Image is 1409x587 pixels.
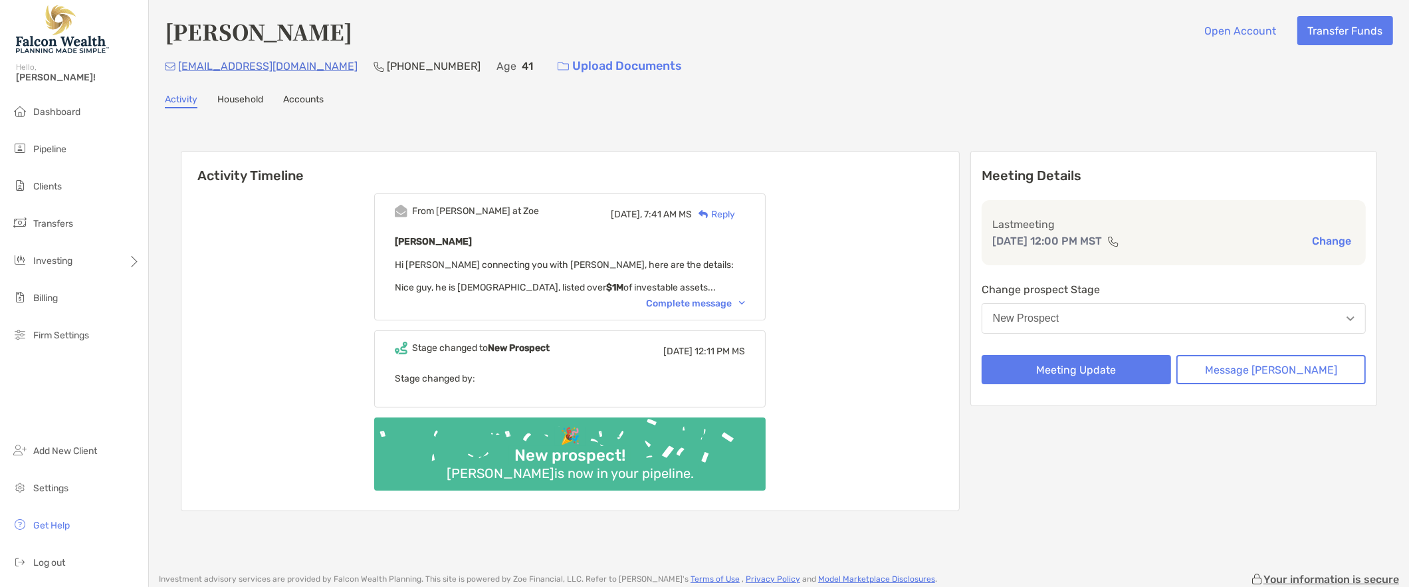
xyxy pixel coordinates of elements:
[12,215,28,231] img: transfers icon
[33,106,80,118] span: Dashboard
[395,259,734,293] span: Hi [PERSON_NAME] connecting you with [PERSON_NAME], here are the details: Nice guy, he is [DEMOGR...
[1347,316,1355,321] img: Open dropdown arrow
[695,346,745,357] span: 12:11 PM MS
[12,517,28,532] img: get-help icon
[746,574,800,584] a: Privacy Policy
[395,370,745,387] p: Stage changed by:
[33,144,66,155] span: Pipeline
[12,442,28,458] img: add_new_client icon
[12,140,28,156] img: pipeline icon
[509,446,631,465] div: New prospect!
[33,181,62,192] span: Clients
[699,210,708,219] img: Reply icon
[159,574,937,584] p: Investment advisory services are provided by Falcon Wealth Planning . This site is powered by Zoe...
[165,16,352,47] h4: [PERSON_NAME]
[982,303,1366,334] button: New Prospect
[992,233,1102,249] p: [DATE] 12:00 PM MST
[644,209,692,220] span: 7:41 AM MS
[1263,573,1399,586] p: Your information is secure
[606,282,623,293] strong: $1M
[33,520,70,531] span: Get Help
[12,479,28,495] img: settings icon
[33,218,73,229] span: Transfers
[993,312,1059,324] div: New Prospect
[558,62,569,71] img: button icon
[441,465,699,481] div: [PERSON_NAME] is now in your pipeline.
[395,342,407,354] img: Event icon
[16,72,140,83] span: [PERSON_NAME]!
[178,58,358,74] p: [EMAIL_ADDRESS][DOMAIN_NAME]
[1194,16,1287,45] button: Open Account
[12,289,28,305] img: billing icon
[395,205,407,217] img: Event icon
[982,168,1366,184] p: Meeting Details
[283,94,324,108] a: Accounts
[692,207,735,221] div: Reply
[165,62,175,70] img: Email Icon
[488,342,550,354] b: New Prospect
[611,209,642,220] span: [DATE],
[1107,236,1119,247] img: communication type
[33,293,58,304] span: Billing
[739,301,745,305] img: Chevron icon
[412,205,539,217] div: From [PERSON_NAME] at Zoe
[818,574,935,584] a: Model Marketplace Disclosures
[982,281,1366,298] p: Change prospect Stage
[646,298,745,309] div: Complete message
[395,236,472,247] b: [PERSON_NAME]
[165,94,197,108] a: Activity
[12,326,28,342] img: firm-settings icon
[12,103,28,119] img: dashboard icon
[496,58,516,74] p: Age
[412,342,550,354] div: Stage changed to
[16,5,109,53] img: Falcon Wealth Planning Logo
[663,346,693,357] span: [DATE]
[181,152,959,183] h6: Activity Timeline
[33,330,89,341] span: Firm Settings
[33,445,97,457] span: Add New Client
[992,216,1355,233] p: Last meeting
[1308,234,1355,248] button: Change
[549,52,691,80] a: Upload Documents
[982,355,1171,384] button: Meeting Update
[691,574,740,584] a: Terms of Use
[217,94,263,108] a: Household
[387,58,481,74] p: [PHONE_NUMBER]
[1297,16,1393,45] button: Transfer Funds
[1176,355,1366,384] button: Message [PERSON_NAME]
[12,252,28,268] img: investing icon
[522,58,533,74] p: 41
[12,177,28,193] img: clients icon
[555,427,586,446] div: 🎉
[33,483,68,494] span: Settings
[374,61,384,72] img: Phone Icon
[33,557,65,568] span: Log out
[33,255,72,267] span: Investing
[12,554,28,570] img: logout icon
